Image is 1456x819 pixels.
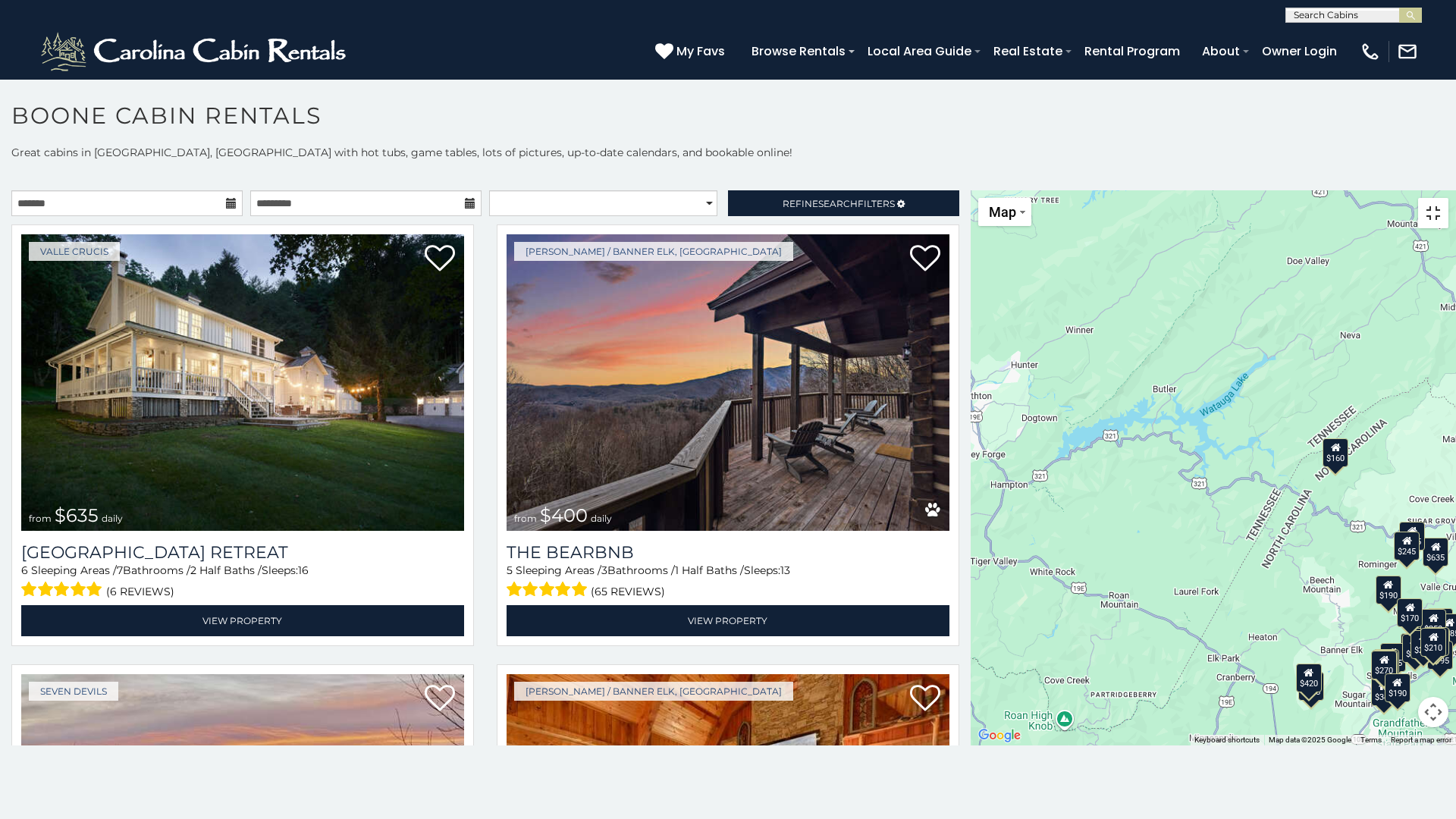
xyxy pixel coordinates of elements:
span: 13 [780,563,790,577]
div: Sleeping Areas / Bathrooms / Sleeps: [507,563,949,601]
span: Search [818,198,858,209]
img: mail-regular-white.png [1397,41,1418,62]
div: $635 [1423,538,1448,566]
div: $270 [1371,651,1397,679]
span: 5 [507,563,513,577]
div: $170 [1397,598,1423,627]
div: Sleeping Areas / Bathrooms / Sleeps: [21,563,464,601]
div: $250 [1420,609,1446,638]
span: 16 [298,563,309,577]
span: (6 reviews) [106,582,174,601]
a: View Property [507,605,949,636]
span: 3 [601,563,607,577]
a: [GEOGRAPHIC_DATA] Retreat [21,542,464,563]
div: $210 [1410,630,1436,659]
a: Open this area in Google Maps (opens a new window) [974,726,1025,745]
img: phone-regular-white.png [1360,41,1381,62]
img: The Bearbnb [507,234,949,531]
div: $160 [1323,438,1348,467]
a: My Favs [655,42,729,61]
a: Valle Crucis [29,242,120,261]
span: 2 Half Baths / [190,563,262,577]
img: White-1-2.png [38,29,353,74]
a: View Property [21,605,464,636]
div: $355 [1298,672,1324,701]
span: $635 [55,504,99,526]
div: $315 [1372,650,1398,679]
a: Terms [1360,736,1382,744]
span: 6 [21,563,28,577]
div: $420 [1295,664,1321,692]
span: My Favs [676,42,725,61]
a: Seven Devils [29,682,118,701]
span: Refine Filters [783,198,895,209]
a: [PERSON_NAME] / Banner Elk, [GEOGRAPHIC_DATA] [514,242,793,261]
span: (65 reviews) [591,582,665,601]
button: Change map style [978,198,1031,226]
a: Rental Program [1077,38,1188,64]
div: $345 [1371,677,1397,706]
a: Owner Login [1254,38,1345,64]
span: Map data ©2025 Google [1269,736,1351,744]
span: daily [102,513,123,524]
span: daily [591,513,612,524]
a: Browse Rentals [744,38,853,64]
a: Local Area Guide [860,38,979,64]
div: $305 [1380,643,1406,672]
a: The Bearbnb from $400 daily [507,234,949,531]
a: Valley Farmhouse Retreat from $635 daily [21,234,464,531]
div: $195 [1427,641,1453,670]
img: Google [974,726,1025,745]
a: Add to favorites [910,683,940,715]
a: Real Estate [986,38,1070,64]
span: from [514,513,537,524]
a: Add to favorites [425,243,455,275]
div: $300 [1373,649,1399,678]
span: 1 Half Baths / [675,563,744,577]
div: $190 [1385,673,1410,702]
a: Add to favorites [910,243,940,275]
a: [PERSON_NAME] / Banner Elk, [GEOGRAPHIC_DATA] [514,682,793,701]
span: from [29,513,52,524]
img: Valley Farmhouse Retreat [21,234,464,531]
div: $230 [1402,634,1428,663]
div: $190 [1376,576,1401,604]
span: $400 [540,504,588,526]
a: Add to favorites [425,683,455,715]
button: Toggle fullscreen view [1418,198,1448,228]
span: Map [989,204,1016,220]
span: 7 [117,563,123,577]
a: The Bearbnb [507,542,949,563]
div: $245 [1394,532,1420,560]
h3: Valley Farmhouse Retreat [21,542,464,563]
button: Map camera controls [1418,697,1448,727]
div: $210 [1420,628,1446,657]
a: About [1194,38,1247,64]
a: RefineSearchFilters [728,190,959,216]
div: $305 [1399,522,1425,551]
button: Keyboard shortcuts [1194,735,1260,745]
a: Report a map error [1391,736,1451,744]
div: $199 [1423,627,1449,656]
